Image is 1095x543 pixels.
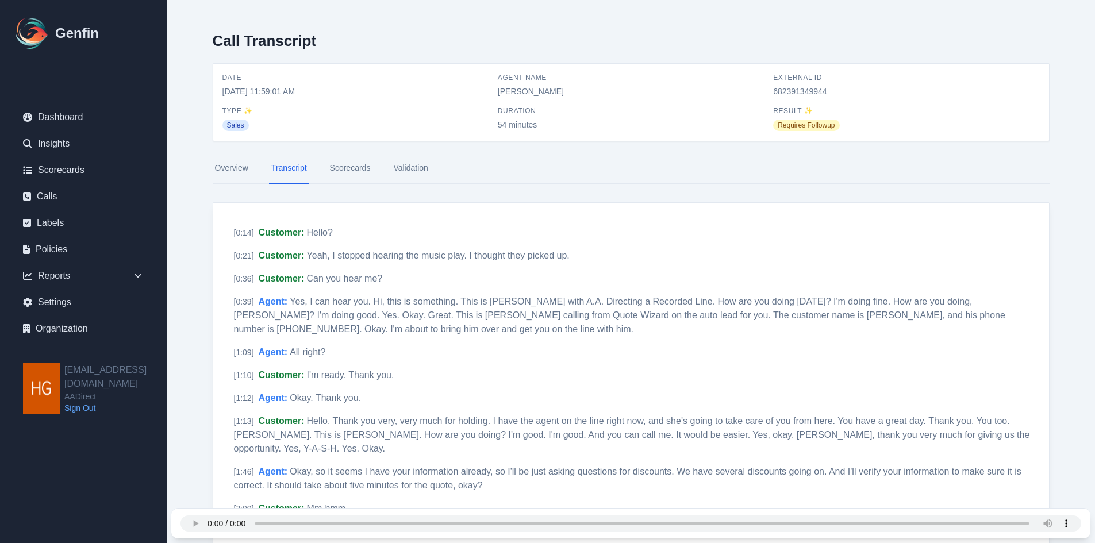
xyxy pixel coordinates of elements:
span: All right? [290,347,325,357]
a: Insights [14,132,153,155]
span: Agent : [259,296,288,306]
span: Customer : [259,503,305,513]
h2: Call Transcript [213,32,317,49]
span: Customer : [259,228,305,237]
a: Scorecards [328,153,373,184]
span: Type ✨ [222,106,489,115]
div: Reports [14,264,153,287]
span: Agent : [259,347,288,357]
span: I'm ready. Thank you. [307,370,394,380]
span: [ 0:14 ] [234,228,254,237]
span: [PERSON_NAME] [498,86,764,97]
span: Okay. Thank you. [290,393,361,403]
span: Result ✨ [773,106,1039,115]
span: [ 1:09 ] [234,348,254,357]
a: Validation [391,153,430,184]
span: Yes, I can hear you. Hi, this is something. This is [PERSON_NAME] with A.A. Directing a Recorded ... [234,296,1005,334]
span: Sales [222,120,249,131]
span: Duration [498,106,764,115]
a: Labels [14,211,153,234]
h1: Genfin [55,24,99,43]
span: Date [222,73,489,82]
a: Policies [14,238,153,261]
span: Requires Followup [773,120,839,131]
span: [ 0:39 ] [234,297,254,306]
a: Overview [213,153,251,184]
span: Customer : [259,251,305,260]
span: Hello? [307,228,333,237]
span: Yeah, I stopped hearing the music play. I thought they picked up. [307,251,570,260]
img: hgarza@aadirect.com [23,363,60,414]
span: [ 1:12 ] [234,394,254,403]
span: Customer : [259,274,305,283]
span: Okay, so it seems I have your information already, so I'll be just asking questions for discounts... [234,467,1021,490]
span: External ID [773,73,1039,82]
span: 682391349944 [773,86,1039,97]
img: Logo [14,15,51,52]
span: Mm-hmm. [307,503,348,513]
h2: [EMAIL_ADDRESS][DOMAIN_NAME] [64,363,167,391]
span: Agent Name [498,73,764,82]
span: [ 1:10 ] [234,371,254,380]
span: [DATE] 11:59:01 AM [222,86,489,97]
span: Customer : [259,370,305,380]
span: [ 1:13 ] [234,417,254,426]
span: [ 0:21 ] [234,251,254,260]
a: Sign Out [64,402,167,414]
audio: Your browser does not support the audio element. [180,515,1081,532]
span: [ 0:36 ] [234,274,254,283]
a: Organization [14,317,153,340]
a: Scorecards [14,159,153,182]
span: Agent : [259,467,288,476]
a: Dashboard [14,106,153,129]
a: Transcript [269,153,309,184]
nav: Tabs [213,153,1050,184]
span: Hello. Thank you very, very much for holding. I have the agent on the line right now, and she's g... [234,416,1030,453]
span: [ 1:46 ] [234,467,254,476]
span: [ 2:00 ] [234,504,254,513]
a: Settings [14,291,153,314]
span: Agent : [259,393,288,403]
a: Calls [14,185,153,208]
span: AADirect [64,391,167,402]
span: Can you hear me? [307,274,383,283]
span: 54 minutes [498,119,764,130]
span: Customer : [259,416,305,426]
